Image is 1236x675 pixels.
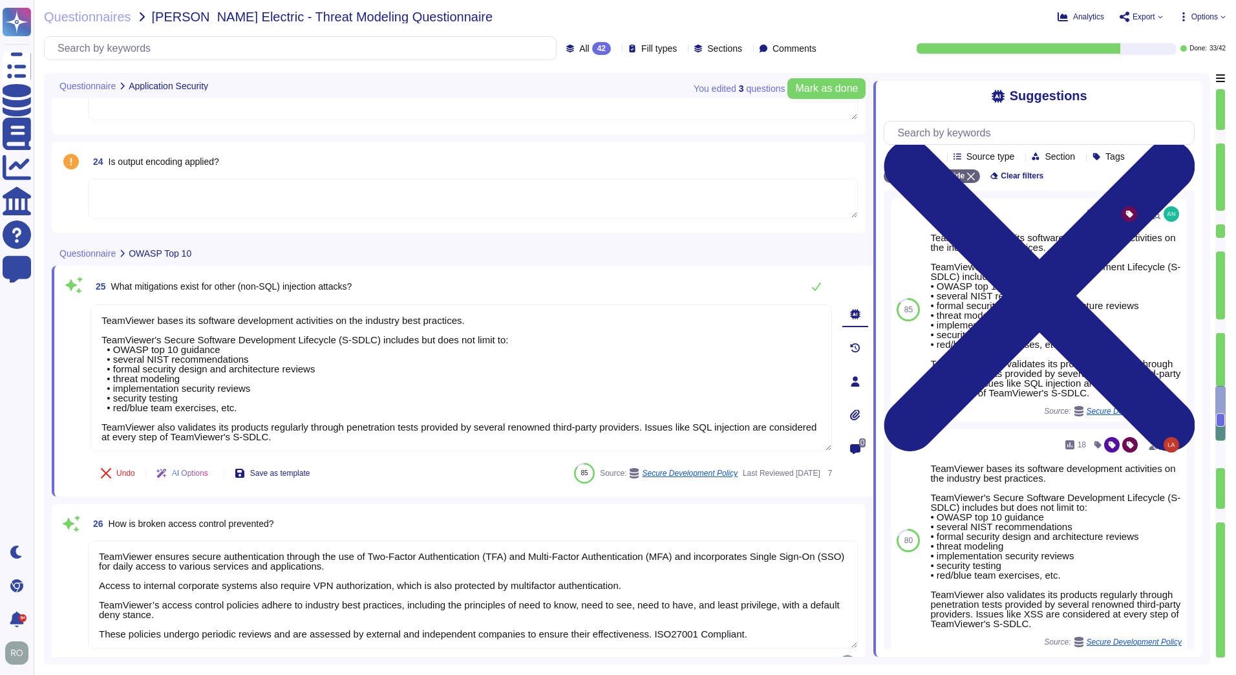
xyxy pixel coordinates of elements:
[250,469,310,477] span: Save as template
[129,81,208,91] span: Application Security
[91,282,106,291] span: 25
[840,655,855,670] img: user
[109,156,219,167] span: Is output encoding applied?
[59,249,116,258] span: Questionnaire
[826,469,833,477] span: 7
[787,78,866,99] button: Mark as done
[1164,206,1179,222] img: user
[904,306,913,314] span: 85
[88,157,103,166] span: 24
[152,10,493,23] span: [PERSON_NAME] Electric - Threat Modeling Questionnaire
[930,464,1182,628] div: TeamViewer bases its software development activities on the industry best practices. TeamViewer's...
[739,84,744,93] b: 3
[19,614,27,622] div: 9+
[579,44,590,53] span: All
[743,469,820,477] span: Last Reviewed [DATE]
[1133,13,1155,21] span: Export
[891,122,1194,144] input: Search by keywords
[88,519,103,528] span: 26
[1189,45,1207,52] span: Done:
[592,42,611,55] div: 42
[224,460,321,486] button: Save as template
[91,305,832,451] textarea: TeamViewer bases its software development activities on the industry best practices. TeamViewer's...
[904,537,913,544] span: 80
[1058,12,1104,22] button: Analytics
[1087,638,1182,646] span: Secure Development Policy
[1044,637,1182,647] span: Source:
[88,541,858,648] textarea: TeamViewer ensures secure authentication through the use of Two-Factor Authentication (TFA) and M...
[859,438,866,447] span: 0
[1073,13,1104,21] span: Analytics
[641,44,677,53] span: Fill types
[51,37,556,59] input: Search by keywords
[600,468,738,478] span: Source:
[109,519,274,529] span: How is broken access control prevented?
[59,81,116,91] span: Questionnaire
[91,460,145,486] button: Undo
[1164,437,1179,453] img: user
[694,84,785,93] span: You edited question s
[172,469,208,477] span: AI Options
[707,44,742,53] span: Sections
[44,10,131,23] span: Questionnaires
[116,469,135,477] span: Undo
[111,281,352,292] span: What mitigations exist for other (non-SQL) injection attacks?
[772,44,816,53] span: Comments
[642,469,737,477] span: Secure Development Policy
[1209,45,1226,52] span: 33 / 42
[3,639,37,667] button: user
[795,83,858,94] span: Mark as done
[129,249,191,258] span: OWASP Top 10
[5,641,28,665] img: user
[581,469,588,477] span: 85
[1191,13,1218,21] span: Options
